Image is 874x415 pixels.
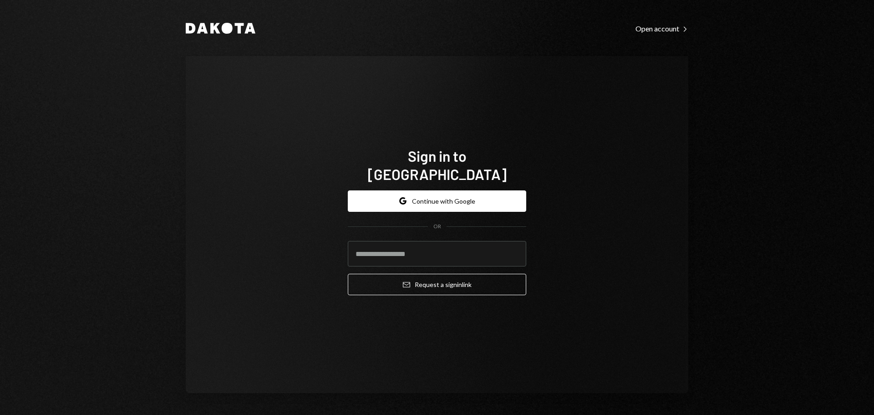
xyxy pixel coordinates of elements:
[348,274,526,295] button: Request a signinlink
[635,24,688,33] div: Open account
[433,223,441,231] div: OR
[635,23,688,33] a: Open account
[348,147,526,183] h1: Sign in to [GEOGRAPHIC_DATA]
[348,190,526,212] button: Continue with Google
